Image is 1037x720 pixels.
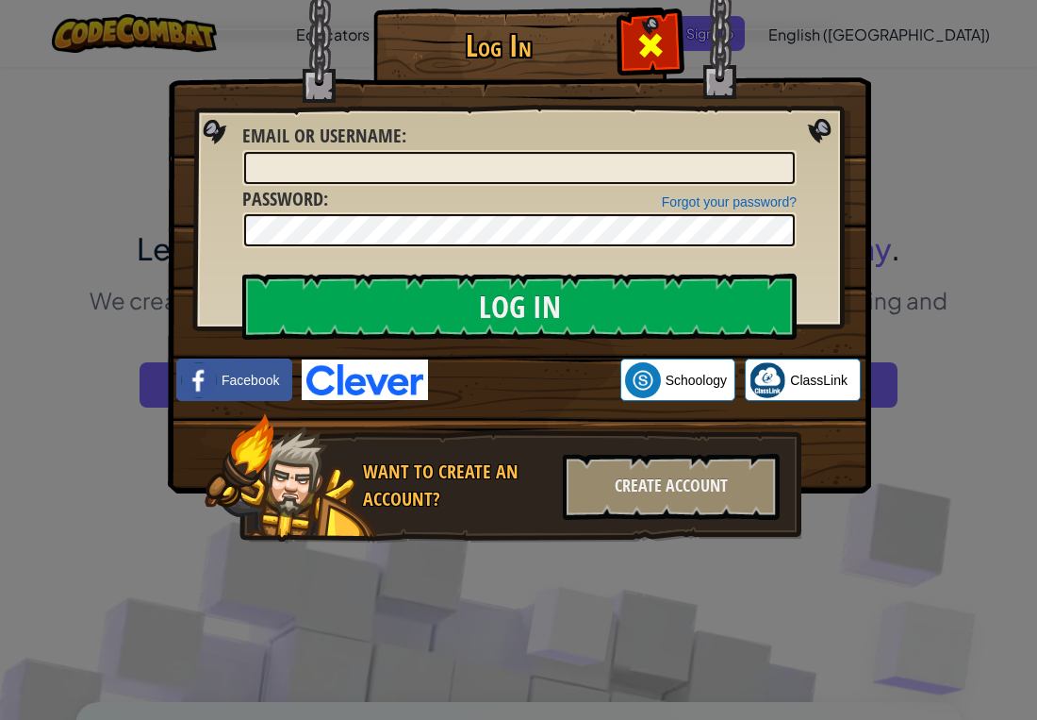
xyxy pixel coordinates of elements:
span: Facebook [222,371,279,390]
span: Email or Username [242,123,402,148]
div: Want to create an account? [363,459,551,512]
span: Schoology [666,371,727,390]
input: Log In [242,274,797,340]
span: ClassLink [790,371,848,390]
img: schoology.png [625,362,661,398]
label: : [242,186,328,213]
img: classlink-logo-small.png [749,362,785,398]
img: clever-logo-blue.png [302,360,428,400]
label: : [242,123,406,150]
h1: Log In [378,29,618,62]
iframe: Sign in with Google Button [428,360,620,401]
div: Create Account [563,454,780,520]
span: Password [242,186,323,211]
a: Forgot your password? [662,194,797,209]
img: facebook_small.png [181,362,217,398]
